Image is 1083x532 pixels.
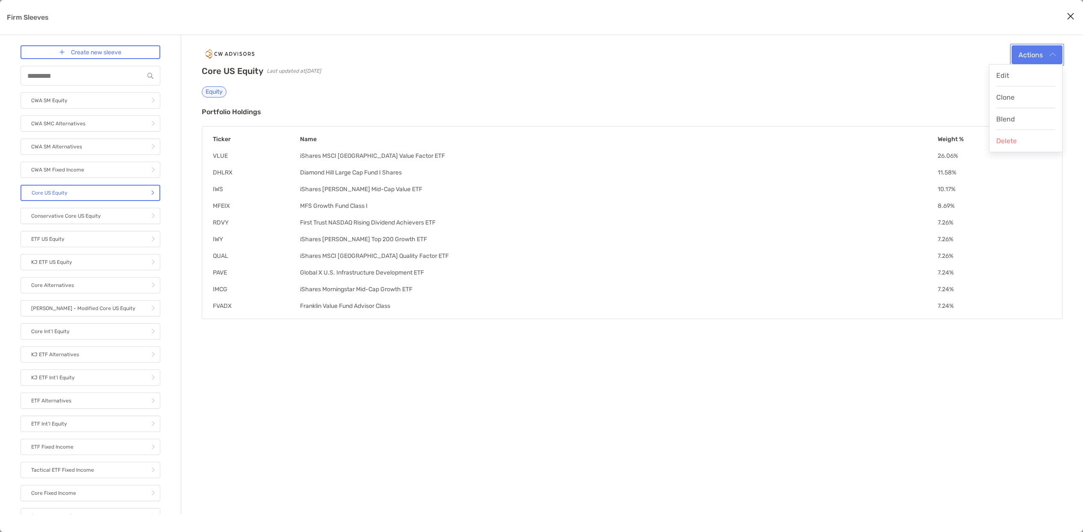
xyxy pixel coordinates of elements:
[212,252,300,260] td: QUAL
[212,219,300,227] td: RDVY
[300,202,937,210] td: MFS Growth Fund Class I
[21,162,160,178] a: CWA SM Fixed Income
[996,93,1015,101] span: Clone
[212,302,300,310] td: FVADX
[937,252,1052,260] td: 7.26 %
[212,269,300,277] td: PAVE
[31,118,85,129] p: CWA SMC Alternatives
[937,285,1052,293] td: 7.24 %
[31,142,82,152] p: CWA SM Alternatives
[212,235,300,243] td: IWY
[21,300,160,316] a: [PERSON_NAME] - Modified Core US Equity
[21,208,160,224] a: Conservative Core US Equity
[996,115,1015,123] span: Blend
[31,211,101,222] p: Conservative Core US Equity
[300,235,937,243] td: iShares [PERSON_NAME] Top 200 Growth ETF
[300,252,937,260] td: iShares MSCI [GEOGRAPHIC_DATA] Quality Factor ETF
[989,65,1062,86] button: Edit
[996,137,1017,145] span: Delete
[7,12,49,23] p: Firm Sleeves
[300,168,937,177] td: Diamond Hill Large Cap Fund I Shares
[31,419,67,429] p: ETF Int'l Equity
[212,285,300,293] td: IMCG
[212,152,300,160] td: VLUE
[937,302,1052,310] td: 7.24 %
[21,393,160,409] a: ETF Alternatives
[937,202,1052,210] td: 8.69 %
[989,108,1062,130] button: Blend
[21,323,160,340] a: Core Int'l Equity
[31,488,76,499] p: Core Fixed Income
[300,185,937,193] td: iShares [PERSON_NAME] Mid-Cap Value ETF
[937,152,1052,160] td: 26.06 %
[202,108,1062,116] h3: Portfolio Holdings
[212,185,300,193] td: IWS
[206,89,223,95] p: Equity
[31,349,79,360] p: KJ ETF Alternatives
[1064,10,1077,23] button: Close modal
[31,234,65,245] p: ETF US Equity
[267,68,321,74] span: Last updated at [DATE]
[212,202,300,210] td: MFEIX
[300,219,937,227] td: First Trust NASDAQ Rising Dividend Achievers ETF
[21,508,160,524] a: [PERSON_NAME] - Equity
[202,66,263,76] h2: Core US Equity
[989,86,1062,108] button: Clone
[21,254,160,270] a: KJ ETF US Equity
[31,372,75,383] p: KJ ETF Int'l Equity
[21,277,160,293] a: Core Alternatives
[21,139,160,155] a: CWA SM Alternatives
[21,485,160,501] a: Core Fixed Income
[31,165,84,175] p: CWA SM Fixed Income
[21,92,160,109] a: CWA SM Equity
[31,303,135,314] p: [PERSON_NAME] - Modified Core US Equity
[31,396,71,406] p: ETF Alternatives
[147,73,153,79] img: input icon
[300,135,937,143] th: Name
[212,135,300,143] th: Ticker
[31,511,93,522] p: [PERSON_NAME] - Equity
[989,130,1062,152] button: Delete
[21,346,160,363] a: KJ ETF Alternatives
[21,416,160,432] a: ETF Int'l Equity
[937,168,1052,177] td: 11.58 %
[21,439,160,455] a: ETF Fixed Income
[31,442,74,452] p: ETF Fixed Income
[937,235,1052,243] td: 7.26 %
[21,45,160,59] a: Create new sleeve
[21,369,160,386] a: KJ ETF Int'l Equity
[21,231,160,247] a: ETF US Equity
[937,135,1052,143] th: Weight %
[31,326,70,337] p: Core Int'l Equity
[31,280,74,291] p: Core Alternatives
[1012,45,1062,64] button: Actions
[300,302,937,310] td: Franklin Value Fund Advisor Class
[300,285,937,293] td: iShares Morningstar Mid-Cap Growth ETF
[21,115,160,132] a: CWA SMC Alternatives
[212,168,300,177] td: DHLRX
[937,185,1052,193] td: 10.17 %
[937,219,1052,227] td: 7.26 %
[21,185,160,201] a: Core US Equity
[21,462,160,478] a: Tactical ETF Fixed Income
[300,269,937,277] td: Global X U.S. Infrastructure Development ETF
[300,152,937,160] td: iShares MSCI [GEOGRAPHIC_DATA] Value Factor ETF
[31,465,94,476] p: Tactical ETF Fixed Income
[996,71,1009,80] span: Edit
[937,269,1052,277] td: 7.24 %
[31,257,72,268] p: KJ ETF US Equity
[202,45,258,62] img: company logo
[32,188,68,198] p: Core US Equity
[31,95,68,106] p: CWA SM Equity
